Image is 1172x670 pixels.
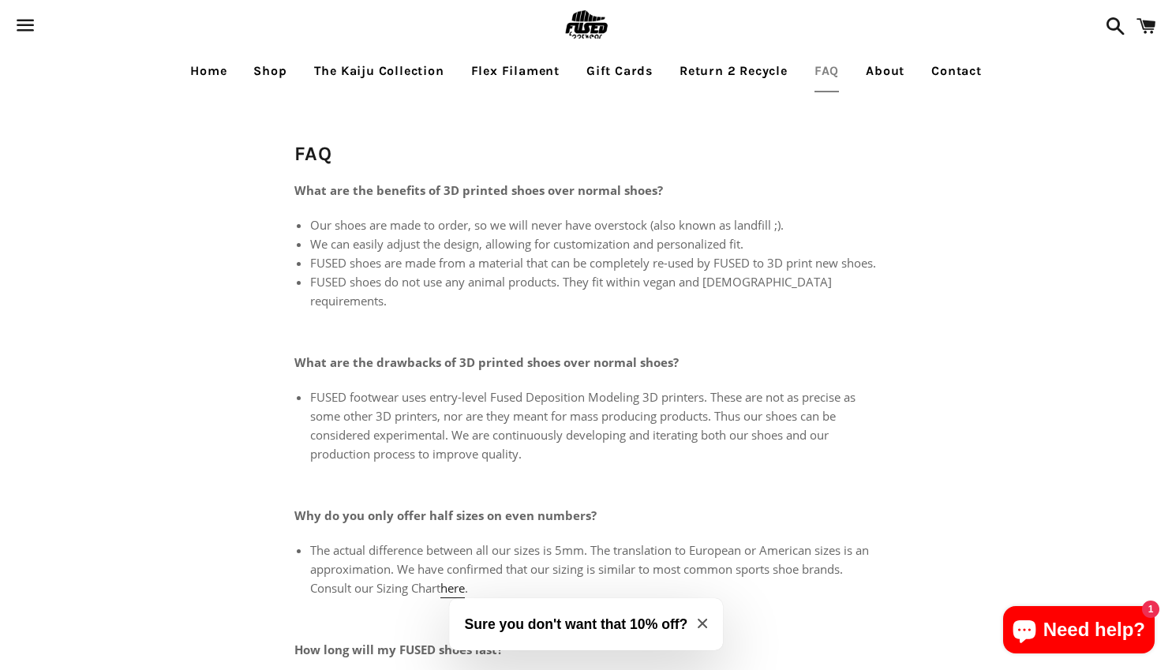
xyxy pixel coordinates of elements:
strong: What are the drawbacks of 3D printed shoes over normal shoes? [294,354,679,370]
strong: How long will my FUSED shoes last? [294,642,503,657]
li: Our shoes are made to order, so we will never have overstock (also known as landfill ;). [310,215,878,234]
strong: What are the benefits of 3D printed shoes over normal shoes? [294,182,663,198]
a: About [854,51,916,91]
a: The Kaiju Collection [302,51,456,91]
a: Return 2 Recycle [668,51,799,91]
a: Gift Cards [575,51,665,91]
a: Home [178,51,238,91]
a: here [440,580,465,598]
li: The actual difference between all our sizes is 5mm. The translation to European or American sizes... [310,541,878,597]
li: FUSED shoes do not use any animal products. They fit within vegan and [DEMOGRAPHIC_DATA] requirem... [310,272,878,310]
a: Contact [919,51,994,91]
a: FAQ [803,51,851,91]
strong: Why do you only offer half sizes on even numbers? [294,507,597,523]
inbox-online-store-chat: Shopify online store chat [998,606,1159,657]
a: Flex Filament [459,51,571,91]
li: FUSED footwear uses entry-level Fused Deposition Modeling 3D printers. These are not as precise a... [310,387,878,463]
li: We can easily adjust the design, allowing for customization and personalized fit. [310,234,878,253]
h1: FAQ [294,140,878,167]
a: Shop [242,51,298,91]
li: FUSED shoes are made from a material that can be completely re-used by FUSED to 3D print new shoes. [310,253,878,272]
